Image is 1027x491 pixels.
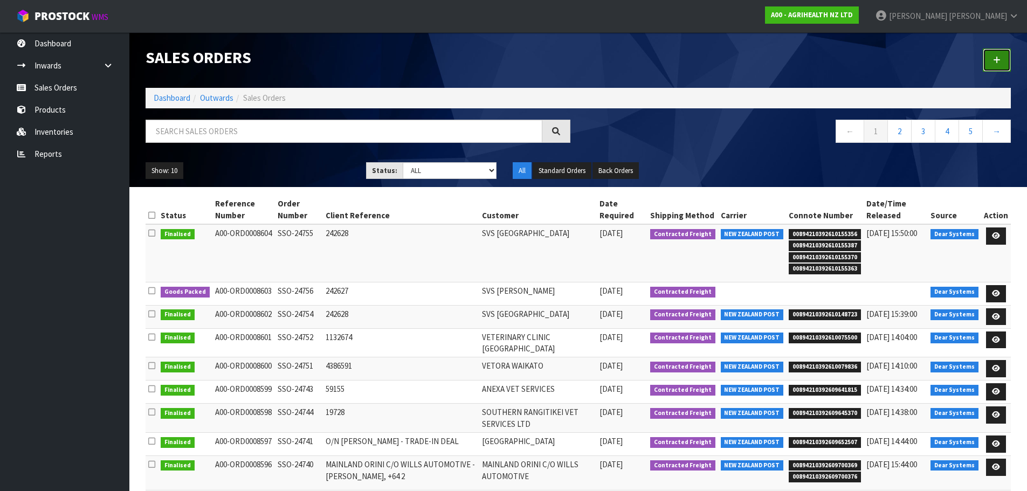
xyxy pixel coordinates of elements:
span: Contracted Freight [650,408,715,419]
th: Date Required [597,195,647,224]
span: ProStock [35,9,89,23]
button: Show: 10 [146,162,183,179]
td: 242628 [323,305,479,328]
span: [DATE] [599,436,623,446]
td: SSO-24740 [275,456,323,490]
span: 00894210392610155356 [789,229,861,240]
td: SSO-24741 [275,433,323,456]
span: 00894210392610079836 [789,362,861,372]
span: Contracted Freight [650,437,715,448]
td: SSO-24754 [275,305,323,328]
strong: A00 - AGRIHEALTH NZ LTD [771,10,853,19]
span: [PERSON_NAME] [889,11,947,21]
nav: Page navigation [587,120,1011,146]
td: SVS [GEOGRAPHIC_DATA] [479,305,597,328]
th: Connote Number [786,195,864,224]
span: Contracted Freight [650,229,715,240]
span: Contracted Freight [650,460,715,471]
span: [DATE] 14:10:00 [866,361,917,371]
td: A00-ORD0008598 [212,404,275,433]
span: Finalised [161,333,195,343]
img: cube-alt.png [16,9,30,23]
span: [DATE] 14:34:00 [866,384,917,394]
span: Sales Orders [243,93,286,103]
span: 00894210392610155370 [789,252,861,263]
td: SVS [PERSON_NAME] [479,282,597,306]
span: Dear Systems [930,437,978,448]
span: Contracted Freight [650,385,715,396]
span: Contracted Freight [650,309,715,320]
a: ← [836,120,864,143]
a: 4 [935,120,959,143]
span: 00894210392609700369 [789,460,861,471]
span: Finalised [161,408,195,419]
td: A00-ORD0008604 [212,224,275,282]
span: [PERSON_NAME] [949,11,1007,21]
span: 00894210392610075500 [789,333,861,343]
td: A00-ORD0008596 [212,456,275,490]
td: SSO-24743 [275,381,323,404]
span: Finalised [161,385,195,396]
span: 00894210392609700376 [789,472,861,482]
span: 00894210392609652507 [789,437,861,448]
span: [DATE] 15:50:00 [866,228,917,238]
th: Client Reference [323,195,479,224]
button: All [513,162,532,179]
button: Back Orders [592,162,639,179]
span: [DATE] [599,361,623,371]
span: Finalised [161,362,195,372]
span: [DATE] [599,228,623,238]
th: Carrier [718,195,787,224]
td: [GEOGRAPHIC_DATA] [479,433,597,456]
td: MAINLAND ORINI C/O WILLS AUTOMOTIVE - [PERSON_NAME], +64 2 [323,456,479,490]
a: 3 [911,120,935,143]
td: SSO-24751 [275,357,323,381]
span: NEW ZEALAND POST [721,362,784,372]
td: A00-ORD0008599 [212,381,275,404]
span: Contracted Freight [650,362,715,372]
a: → [982,120,1011,143]
span: Finalised [161,437,195,448]
small: WMS [92,12,108,22]
td: 242628 [323,224,479,282]
th: Action [981,195,1011,224]
span: NEW ZEALAND POST [721,309,784,320]
span: 00894210392609645370 [789,408,861,419]
span: NEW ZEALAND POST [721,333,784,343]
span: Finalised [161,309,195,320]
span: Dear Systems [930,229,978,240]
span: 00894210392610155363 [789,264,861,274]
a: 5 [959,120,983,143]
td: A00-ORD0008603 [212,282,275,306]
th: Reference Number [212,195,275,224]
span: [DATE] [599,286,623,296]
td: MAINLAND ORINI C/O WILLS AUTOMOTIVE [479,456,597,490]
td: SSO-24744 [275,404,323,433]
span: 00894210392610155387 [789,240,861,251]
td: 59155 [323,381,479,404]
td: SOUTHERN RANGITIKEI VET SERVICES LTD [479,404,597,433]
td: A00-ORD0008597 [212,433,275,456]
button: Standard Orders [533,162,591,179]
span: NEW ZEALAND POST [721,385,784,396]
th: Shipping Method [647,195,718,224]
th: Customer [479,195,597,224]
span: [DATE] [599,407,623,417]
span: Dear Systems [930,460,978,471]
span: Dear Systems [930,333,978,343]
td: 19728 [323,404,479,433]
span: [DATE] [599,384,623,394]
input: Search sales orders [146,120,542,143]
strong: Status: [372,166,397,175]
span: [DATE] [599,459,623,469]
span: [DATE] [599,332,623,342]
span: Dear Systems [930,309,978,320]
td: SSO-24755 [275,224,323,282]
a: Dashboard [154,93,190,103]
span: Goods Packed [161,287,210,298]
span: Dear Systems [930,362,978,372]
a: 2 [887,120,912,143]
a: Outwards [200,93,233,103]
td: O/N [PERSON_NAME] - TRADE-IN DEAL [323,433,479,456]
span: [DATE] 15:39:00 [866,309,917,319]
